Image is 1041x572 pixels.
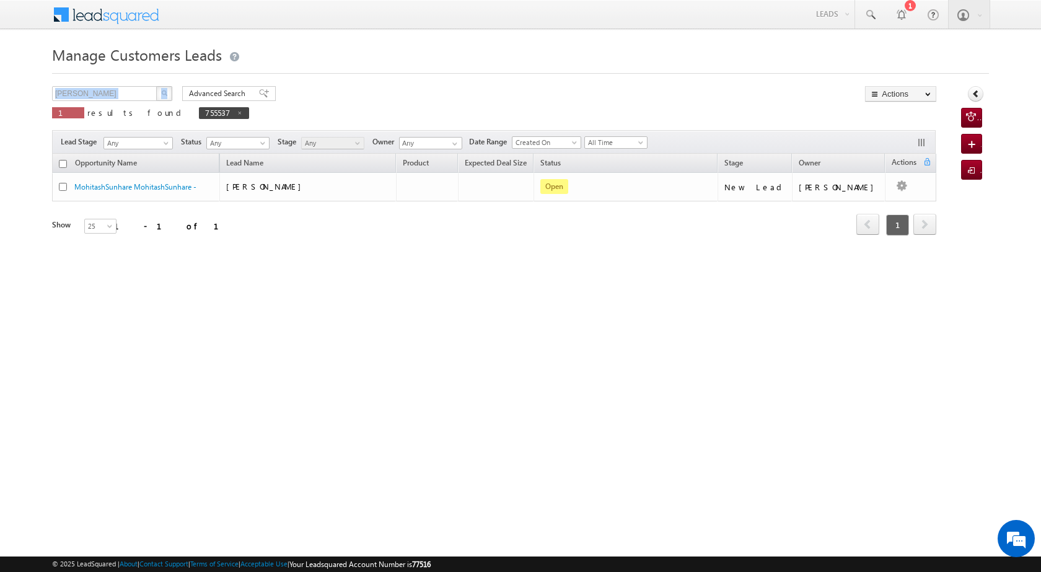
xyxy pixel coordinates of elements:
div: Show [52,219,74,231]
span: Opportunity Name [75,158,137,167]
span: Any [104,138,169,149]
div: Minimize live chat window [203,6,233,36]
a: Any [206,137,270,149]
a: Created On [512,136,581,149]
a: About [120,560,138,568]
a: Opportunity Name [69,156,143,172]
span: © 2025 LeadSquared | | | | | [52,558,431,570]
span: Status [181,136,206,147]
span: 77516 [412,560,431,569]
span: [PERSON_NAME] [226,181,307,191]
a: Terms of Service [190,560,239,568]
div: New Lead [724,182,786,193]
span: Expected Deal Size [465,158,527,167]
span: results found [87,107,186,118]
span: Any [302,138,361,149]
input: Check all records [59,160,67,168]
em: Start Chat [169,382,225,398]
span: Actions [885,156,923,172]
a: Any [103,137,173,149]
span: Open [540,179,568,194]
span: Your Leadsquared Account Number is [289,560,431,569]
input: Type to Search [399,137,462,149]
a: Stage [718,156,749,172]
span: Stage [724,158,743,167]
span: Owner [799,158,820,167]
span: next [913,214,936,235]
img: Search [161,90,167,96]
span: 25 [85,221,118,232]
div: [PERSON_NAME] [799,182,880,193]
a: All Time [584,136,648,149]
a: MohitashSunhare MohitashSunhare - [74,182,196,191]
span: Stage [278,136,301,147]
span: Created On [512,137,577,148]
span: 1 [886,214,909,235]
a: next [913,215,936,235]
a: Any [301,137,364,149]
span: Owner [372,136,399,147]
span: Manage Customers Leads [52,45,222,64]
a: prev [856,215,879,235]
span: prev [856,214,879,235]
a: Show All Items [446,138,461,150]
a: Acceptable Use [240,560,288,568]
span: 1 [58,107,78,118]
button: Actions [865,86,936,102]
span: Date Range [469,136,512,147]
span: 755537 [205,107,231,118]
a: 25 [84,219,116,234]
span: Advanced Search [189,88,249,99]
div: Chat with us now [64,65,208,81]
span: Any [207,138,266,149]
span: All Time [585,137,644,148]
span: Lead Stage [61,136,102,147]
img: d_60004797649_company_0_60004797649 [21,65,52,81]
div: 1 - 1 of 1 [114,219,234,233]
a: Expected Deal Size [459,156,533,172]
a: Contact Support [139,560,188,568]
textarea: Type your message and hit 'Enter' [16,115,226,371]
span: Product [403,158,429,167]
a: Status [534,156,567,172]
span: Lead Name [220,156,270,172]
